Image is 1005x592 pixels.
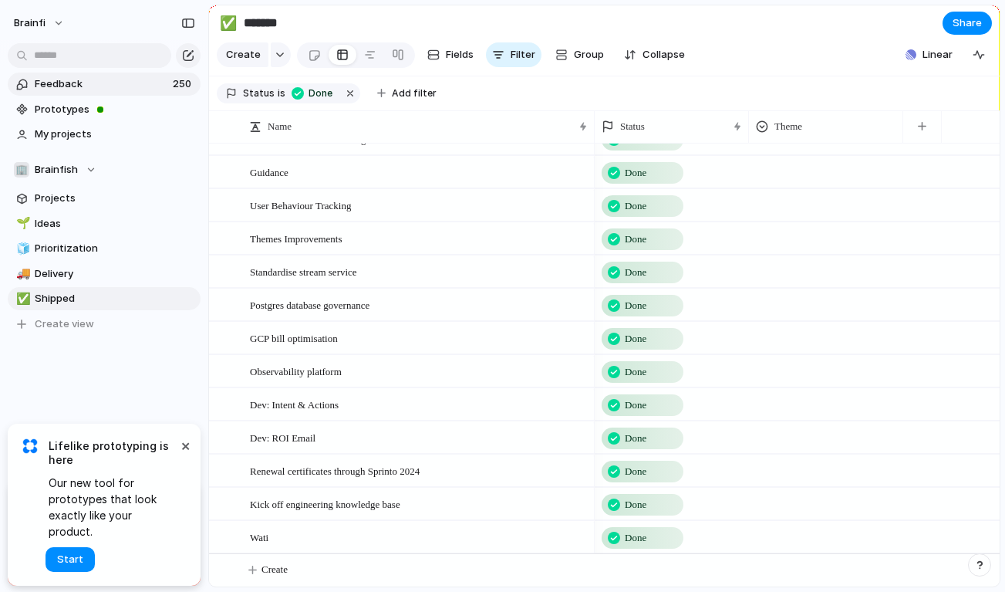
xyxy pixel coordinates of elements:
[250,495,400,513] span: Kick off engineering knowledge base
[625,298,646,313] span: Done
[7,11,73,36] button: brainfi
[250,229,342,247] span: Themes Improvements
[46,547,95,572] button: Start
[250,462,420,479] span: Renewal certificates through Sprinto 2024
[243,86,275,100] span: Status
[176,436,194,455] button: Dismiss
[173,76,194,92] span: 250
[922,47,953,63] span: Linear
[35,291,195,306] span: Shipped
[620,119,645,134] span: Status
[618,42,691,67] button: Collapse
[35,76,168,92] span: Feedback
[16,215,27,232] div: 🌱
[250,296,369,313] span: Postgres database governance
[309,86,336,100] span: Done
[35,191,195,206] span: Projects
[8,313,201,336] button: Create view
[16,240,27,258] div: 🧊
[16,265,27,282] div: 🚚
[511,47,535,63] span: Filter
[625,364,646,380] span: Done
[8,237,201,260] a: 🧊Prioritization
[268,119,292,134] span: Name
[625,331,646,347] span: Done
[8,262,201,286] a: 🚚Delivery
[250,262,357,280] span: Standardise stream service
[899,43,959,66] button: Linear
[35,266,195,282] span: Delivery
[14,162,29,178] div: 🏢
[8,287,201,310] a: ✅Shipped
[49,475,177,540] span: Our new tool for prototypes that look exactly like your product.
[8,187,201,210] a: Projects
[35,102,195,117] span: Prototypes
[57,552,83,567] span: Start
[250,428,315,446] span: Dev: ROI Email
[625,265,646,280] span: Done
[8,158,201,181] button: 🏢Brainfish
[250,362,342,380] span: Observability platform
[16,290,27,308] div: ✅
[217,42,268,67] button: Create
[287,85,340,102] button: Done
[226,47,261,63] span: Create
[953,15,982,31] span: Share
[625,198,646,214] span: Done
[8,73,201,96] a: Feedback250
[625,530,646,546] span: Done
[278,86,285,100] span: is
[14,291,29,306] button: ✅
[943,12,992,35] button: Share
[421,42,480,67] button: Fields
[548,42,612,67] button: Group
[14,241,29,256] button: 🧊
[8,123,201,146] a: My projects
[8,98,201,121] a: Prototypes
[642,47,685,63] span: Collapse
[14,15,46,31] span: brainfi
[261,562,288,577] span: Create
[486,42,541,67] button: Filter
[625,232,646,247] span: Done
[446,47,474,63] span: Fields
[8,212,201,235] a: 🌱Ideas
[625,464,646,479] span: Done
[625,497,646,513] span: Done
[216,11,241,36] button: ✅
[35,216,195,232] span: Ideas
[275,85,288,102] button: is
[35,162,78,178] span: Brainfish
[250,329,338,347] span: GCP bill optimisation
[625,397,646,413] span: Done
[35,127,195,142] span: My projects
[250,528,268,546] span: Wati
[250,196,351,214] span: User Behaviour Tracking
[250,395,339,413] span: Dev: Intent & Actions
[35,241,195,256] span: Prioritization
[774,119,802,134] span: Theme
[220,12,237,33] div: ✅
[49,439,177,467] span: Lifelike prototyping is here
[574,47,604,63] span: Group
[35,316,94,332] span: Create view
[14,216,29,232] button: 🌱
[392,86,437,100] span: Add filter
[625,165,646,181] span: Done
[368,83,446,104] button: Add filter
[250,163,288,181] span: Guidance
[625,431,646,446] span: Done
[14,266,29,282] button: 🚚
